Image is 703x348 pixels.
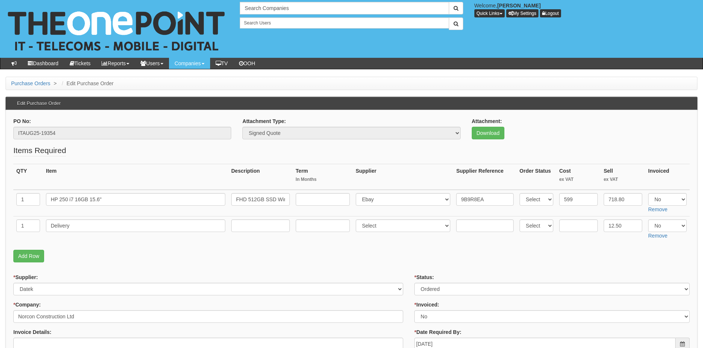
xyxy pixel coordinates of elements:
a: Tickets [64,58,96,69]
th: Invoiced [645,164,690,190]
a: Remove [648,233,667,239]
small: ex VAT [604,176,642,183]
a: TV [210,58,233,69]
li: Edit Purchase Order [60,80,114,87]
th: Item [43,164,228,190]
a: Purchase Orders [11,80,50,86]
th: Cost [556,164,601,190]
label: Invoice Details: [13,328,52,336]
button: Quick Links [474,9,505,17]
label: Attachment Type: [242,117,286,125]
a: Reports [96,58,135,69]
a: Companies [169,58,210,69]
small: In Months [296,176,350,183]
label: Invoiced: [414,301,439,308]
label: Status: [414,274,434,281]
th: QTY [13,164,43,190]
a: Download [472,127,504,139]
b: [PERSON_NAME] [497,3,541,9]
input: Search Users [240,17,449,29]
a: OOH [233,58,261,69]
legend: Items Required [13,145,66,156]
a: Logout [540,9,561,17]
th: Order Status [517,164,556,190]
label: Supplier: [13,274,38,281]
label: Attachment: [472,117,502,125]
th: Supplier [353,164,454,190]
span: > [52,80,59,86]
label: PO No: [13,117,31,125]
h3: Edit Purchase Order [13,97,64,110]
th: Supplier Reference [453,164,517,190]
a: Add Row [13,250,44,262]
th: Term [293,164,353,190]
div: Welcome, [469,2,703,17]
th: Description [228,164,293,190]
label: Date Required By: [414,328,461,336]
a: Users [135,58,169,69]
a: Dashboard [22,58,64,69]
a: Remove [648,206,667,212]
input: Search Companies [240,2,449,14]
small: ex VAT [559,176,598,183]
a: My Settings [506,9,539,17]
th: Sell [601,164,645,190]
label: Company: [13,301,41,308]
